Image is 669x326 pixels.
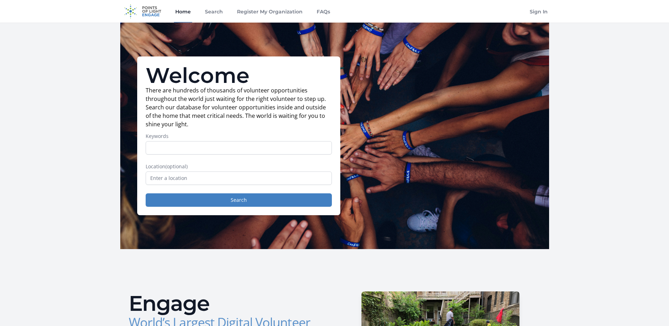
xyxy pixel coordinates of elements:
[165,163,188,170] span: (optional)
[146,171,332,185] input: Enter a location
[146,65,332,86] h1: Welcome
[146,193,332,207] button: Search
[129,293,329,314] h2: Engage
[146,86,332,128] p: There are hundreds of thousands of volunteer opportunities throughout the world just waiting for ...
[146,163,332,170] label: Location
[146,133,332,140] label: Keywords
